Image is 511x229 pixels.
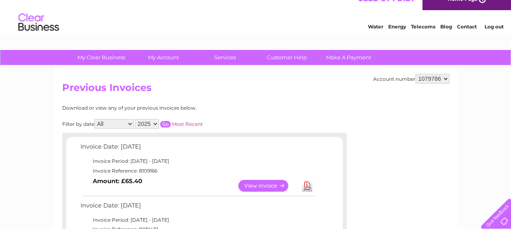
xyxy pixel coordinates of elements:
a: Customer Help [253,50,320,65]
a: Energy [388,35,406,41]
a: Telecoms [411,35,435,41]
a: Water [368,35,383,41]
h2: Previous Invoices [62,82,449,97]
td: Invoice Period: [DATE] - [DATE] [78,215,316,225]
a: Blog [440,35,452,41]
td: Invoice Date: [DATE] [78,200,316,215]
td: Invoice Period: [DATE] - [DATE] [78,156,316,166]
a: View [238,180,298,192]
div: Filter by date [62,119,276,129]
a: Make A Payment [315,50,382,65]
b: Amount: £65.40 [93,177,142,185]
div: Account number [373,74,449,84]
td: Invoice Reference: 8109166 [78,166,316,176]
a: My Account [130,50,197,65]
a: Download [302,180,312,192]
a: My Clear Business [68,50,135,65]
div: Clear Business is a trading name of Verastar Limited (registered in [GEOGRAPHIC_DATA] No. 3667643... [64,4,448,39]
img: logo.png [18,21,59,46]
a: Log out [484,35,503,41]
td: Invoice Date: [DATE] [78,141,316,156]
a: Contact [457,35,477,41]
div: Download or view any of your previous invoices below. [62,105,276,111]
a: Services [191,50,259,65]
a: Most Recent [172,121,203,127]
a: 0333 014 3131 [358,4,414,14]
